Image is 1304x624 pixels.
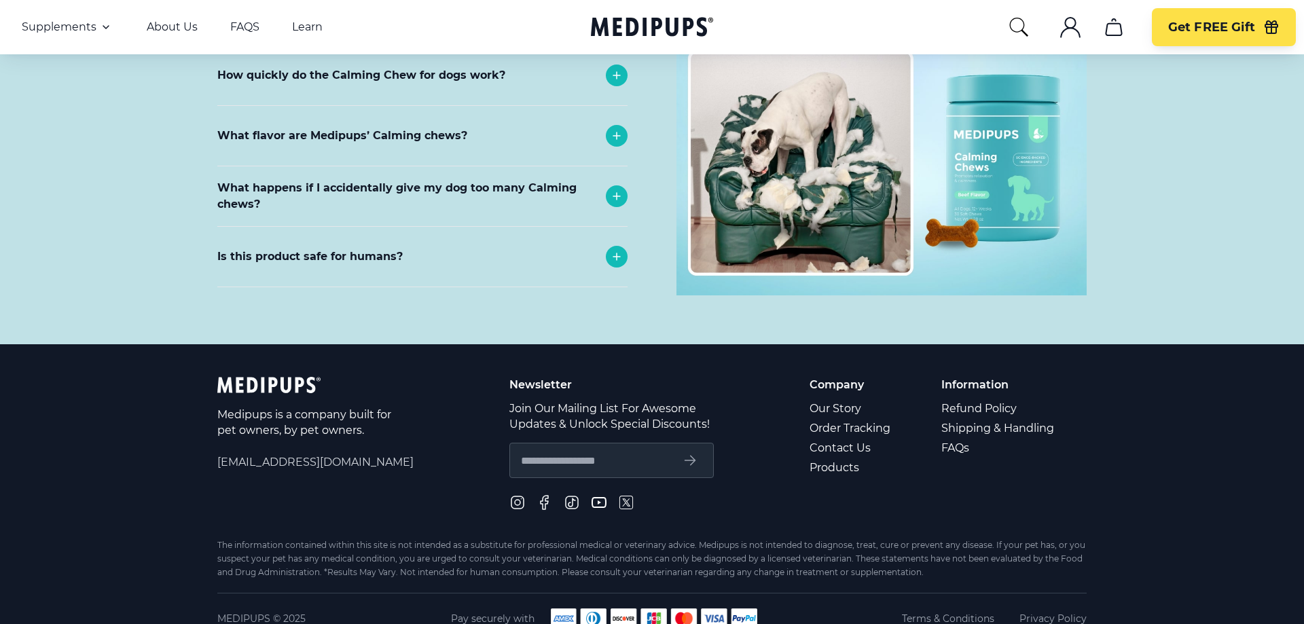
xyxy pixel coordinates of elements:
button: cart [1098,11,1130,43]
div: All our products are intended to be consumed by dogs and are not safe for human consumption. Plea... [217,287,625,346]
a: Learn [292,20,323,34]
p: Newsletter [509,377,714,392]
a: Our Story [810,399,892,418]
p: Company [810,377,892,392]
span: Supplements [22,20,96,34]
div: Beef Flavored: Our chews will leave your pup begging for MORE! [217,166,625,209]
span: Get FREE Gift [1168,20,1255,35]
button: Supplements [22,19,114,35]
a: Order Tracking [810,418,892,438]
div: The information contained within this site is not intended as a substitute for professional medic... [217,538,1087,579]
p: Medipups is a company built for pet owners, by pet owners. [217,407,394,438]
p: How quickly do the Calming Chew for dogs work? [217,67,505,84]
button: Get FREE Gift [1152,8,1296,46]
p: Information [941,377,1056,392]
div: We created our Calming Chews as an helpful, fast remedy. The ingredients have a calming effect on... [217,105,625,246]
a: FAQs [941,438,1056,458]
button: account [1054,11,1087,43]
a: Products [810,458,892,477]
p: Is this product safe for humans? [217,249,403,265]
p: What flavor are Medipups’ Calming chews? [217,128,467,144]
p: What happens if I accidentally give my dog too many Calming chews? [217,180,599,213]
a: Shipping & Handling [941,418,1056,438]
a: Refund Policy [941,399,1056,418]
p: Join Our Mailing List For Awesome Updates & Unlock Special Discounts! [509,401,714,432]
a: FAQS [230,20,259,34]
a: Contact Us [810,438,892,458]
span: [EMAIL_ADDRESS][DOMAIN_NAME] [217,454,414,470]
div: Please see a veterinarian as soon as possible if you accidentally give too many. If you’re unsure... [217,226,625,302]
button: search [1008,16,1030,38]
a: Medipups [591,14,713,42]
a: About Us [147,20,198,34]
